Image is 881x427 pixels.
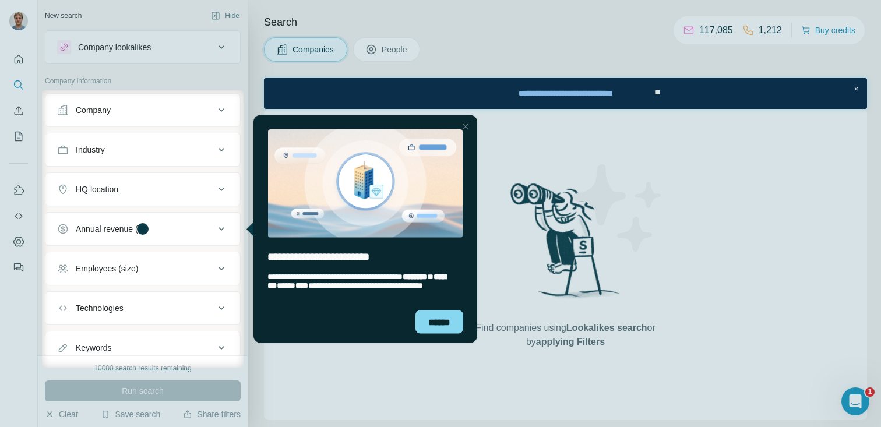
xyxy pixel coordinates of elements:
[45,255,240,283] button: Employees (size)
[45,215,240,243] button: Annual revenue ($)
[76,223,145,235] div: Annual revenue ($)
[76,183,118,195] div: HQ location
[45,136,240,164] button: Industry
[76,144,105,156] div: Industry
[586,5,598,16] div: Close Step
[76,342,111,354] div: Keywords
[45,96,240,124] button: Company
[76,302,124,314] div: Technologies
[45,175,240,203] button: HQ location
[94,363,191,373] div: 10000 search results remaining
[45,334,240,362] button: Keywords
[221,2,382,28] div: Watch our October Product update
[244,113,480,345] iframe: Tooltip
[45,294,240,322] button: Technologies
[76,104,111,116] div: Company
[76,263,138,274] div: Employees (size)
